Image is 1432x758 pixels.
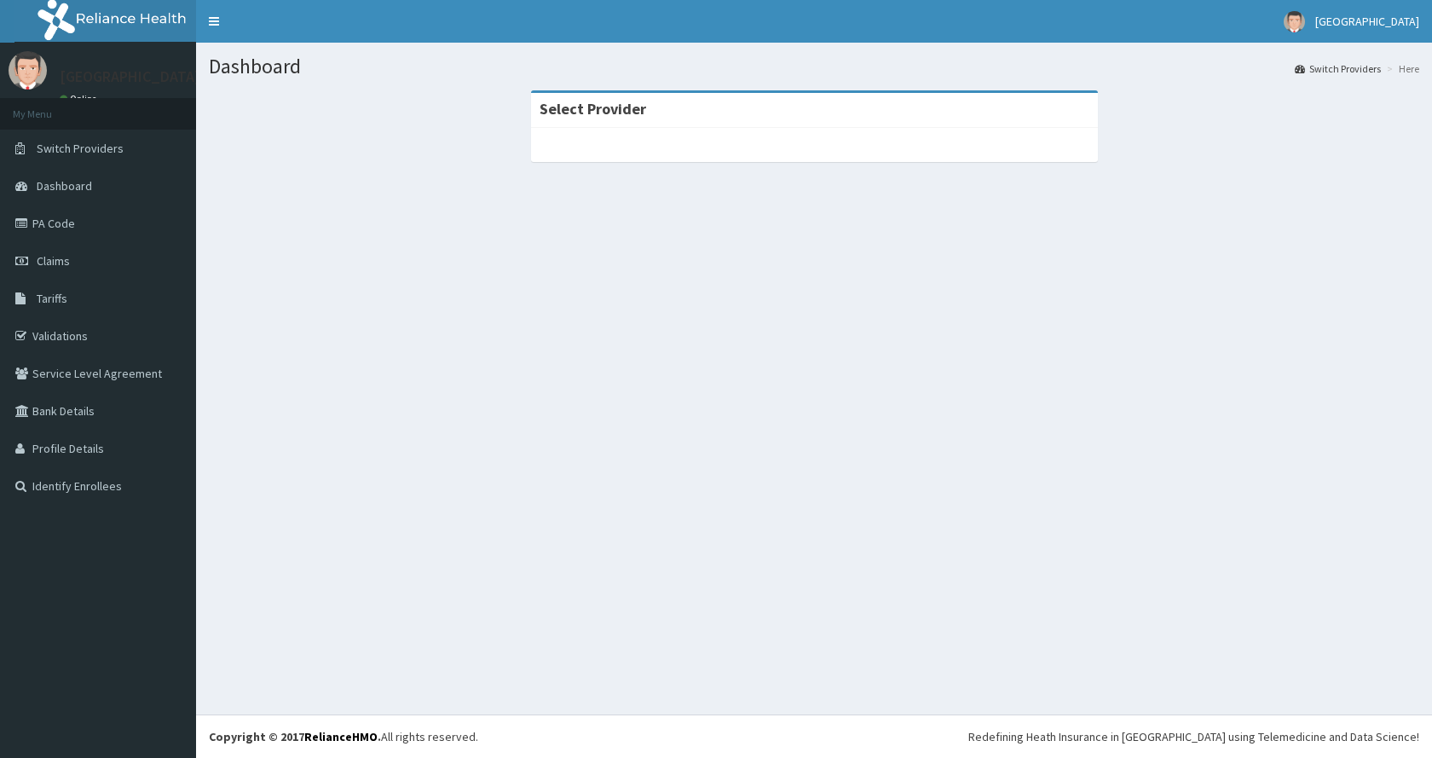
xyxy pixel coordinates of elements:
[1315,14,1419,29] span: [GEOGRAPHIC_DATA]
[1295,61,1381,76] a: Switch Providers
[1284,11,1305,32] img: User Image
[9,51,47,90] img: User Image
[968,728,1419,745] div: Redefining Heath Insurance in [GEOGRAPHIC_DATA] using Telemedicine and Data Science!
[209,55,1419,78] h1: Dashboard
[37,253,70,269] span: Claims
[196,715,1432,758] footer: All rights reserved.
[540,99,646,119] strong: Select Provider
[304,729,378,744] a: RelianceHMO
[37,291,67,306] span: Tariffs
[37,141,124,156] span: Switch Providers
[1383,61,1419,76] li: Here
[37,178,92,194] span: Dashboard
[60,69,200,84] p: [GEOGRAPHIC_DATA]
[60,93,101,105] a: Online
[209,729,381,744] strong: Copyright © 2017 .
